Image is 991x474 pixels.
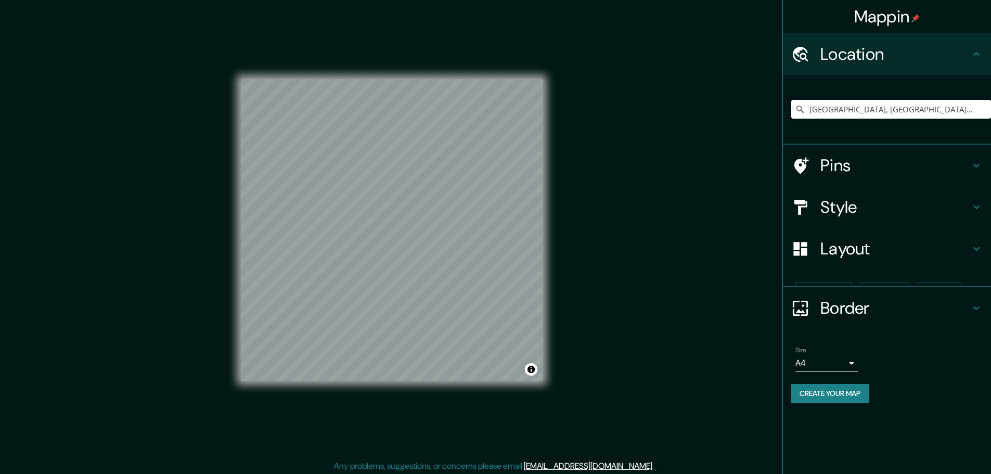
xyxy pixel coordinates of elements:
[918,282,961,301] button: Square
[860,282,909,301] button: Portrait
[898,433,980,463] iframe: Help widget launcher
[820,298,970,318] h4: Border
[820,155,970,176] h4: Pins
[854,6,920,27] h4: Mappin
[791,384,869,403] button: Create your map
[820,44,970,65] h4: Location
[783,287,991,329] div: Border
[654,460,655,472] div: .
[795,355,858,371] div: A4
[795,346,806,355] label: Size
[334,460,654,472] p: Any problems, suggestions, or concerns please email .
[783,186,991,228] div: Style
[911,14,920,22] img: pin-icon.png
[795,282,852,301] button: Landscape
[241,79,543,381] canvas: Map
[820,238,970,259] h4: Layout
[783,33,991,75] div: Location
[655,460,658,472] div: .
[783,145,991,186] div: Pins
[783,228,991,270] div: Layout
[791,100,991,119] input: Pick your city or area
[820,197,970,217] h4: Style
[524,460,652,471] a: [EMAIL_ADDRESS][DOMAIN_NAME]
[525,363,537,376] button: Toggle attribution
